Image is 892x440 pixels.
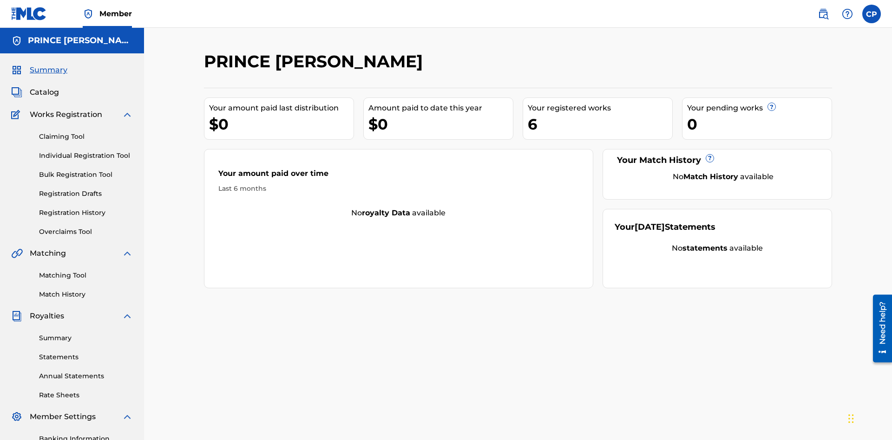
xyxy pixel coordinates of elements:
[39,151,133,161] a: Individual Registration Tool
[368,114,513,135] div: $0
[218,184,579,194] div: Last 6 months
[39,208,133,218] a: Registration History
[39,271,133,280] a: Matching Tool
[11,248,23,259] img: Matching
[11,109,23,120] img: Works Registration
[768,103,775,110] span: ?
[39,390,133,400] a: Rate Sheets
[368,103,513,114] div: Amount paid to date this year
[122,311,133,322] img: expand
[846,395,892,440] iframe: Chat Widget
[706,155,714,162] span: ?
[209,103,354,114] div: Your amount paid last distribution
[28,35,133,46] h5: PRINCE MCTESTERSON
[204,51,427,72] h2: PRINCE [PERSON_NAME]
[615,154,820,167] div: Your Match History
[814,5,833,23] a: Public Search
[687,114,832,135] div: 0
[528,103,672,114] div: Your registered works
[30,109,102,120] span: Works Registration
[39,189,133,199] a: Registration Drafts
[683,172,738,181] strong: Match History
[615,243,820,254] div: No available
[11,311,22,322] img: Royalties
[11,7,47,20] img: MLC Logo
[862,5,881,23] div: User Menu
[866,291,892,367] iframe: Resource Center
[204,207,593,219] div: No available
[11,65,67,76] a: SummarySummary
[30,65,67,76] span: Summary
[842,8,853,19] img: help
[39,132,133,142] a: Claiming Tool
[11,411,22,422] img: Member Settings
[30,87,59,98] span: Catalog
[209,114,354,135] div: $0
[635,222,665,232] span: [DATE]
[122,248,133,259] img: expand
[218,168,579,184] div: Your amount paid over time
[818,8,829,19] img: search
[528,114,672,135] div: 6
[39,170,133,180] a: Bulk Registration Tool
[682,244,728,252] strong: statements
[848,405,854,433] div: Drag
[30,311,64,322] span: Royalties
[11,35,22,46] img: Accounts
[83,8,94,19] img: Top Rightsholder
[122,411,133,422] img: expand
[626,171,820,182] div: No available
[11,87,22,98] img: Catalog
[39,371,133,381] a: Annual Statements
[615,221,715,233] div: Your Statements
[30,411,96,422] span: Member Settings
[362,208,410,217] strong: royalty data
[122,109,133,120] img: expand
[11,65,22,76] img: Summary
[39,333,133,343] a: Summary
[39,227,133,237] a: Overclaims Tool
[687,103,832,114] div: Your pending works
[30,248,66,259] span: Matching
[99,8,132,19] span: Member
[39,352,133,362] a: Statements
[11,87,59,98] a: CatalogCatalog
[39,290,133,299] a: Match History
[838,5,857,23] div: Help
